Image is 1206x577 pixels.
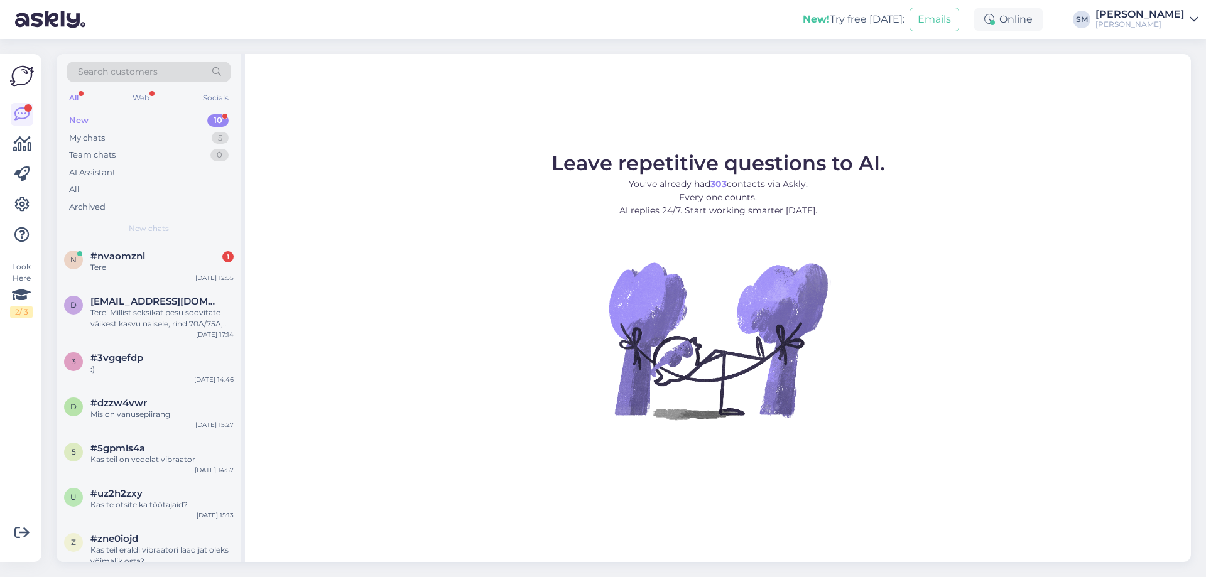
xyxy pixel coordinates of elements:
[194,375,234,384] div: [DATE] 14:46
[195,420,234,429] div: [DATE] 15:27
[222,251,234,262] div: 1
[210,149,229,161] div: 0
[90,307,234,330] div: Tere! Millist seksikat pesu soovitate väikest kasvu naisele, rind 70A/75A, pikkus 161cm? Soovin a...
[70,492,77,502] span: u
[90,454,234,465] div: Kas teil on vedelat vibraator
[90,488,143,499] span: #uz2h2zxy
[195,273,234,283] div: [DATE] 12:55
[130,90,152,106] div: Web
[70,300,77,310] span: d
[605,227,831,453] img: No Chat active
[90,499,234,510] div: Kas te otsite ka töötajaid?
[69,149,116,161] div: Team chats
[71,537,76,547] span: z
[69,201,106,213] div: Archived
[710,178,727,190] b: 303
[90,262,234,273] div: Tere
[10,306,33,318] div: 2 / 3
[1095,9,1198,30] a: [PERSON_NAME][PERSON_NAME]
[90,409,234,420] div: Mis on vanusepiirang
[196,330,234,339] div: [DATE] 17:14
[69,132,105,144] div: My chats
[69,183,80,196] div: All
[90,251,145,262] span: #nvaomznl
[72,357,76,366] span: 3
[90,544,234,567] div: Kas teil eraldi vibraatori laadijat oleks võimalik osta?
[70,255,77,264] span: n
[78,65,158,78] span: Search customers
[90,352,143,364] span: #3vgqefdp
[10,64,34,88] img: Askly Logo
[1095,9,1185,19] div: [PERSON_NAME]
[551,151,885,175] span: Leave repetitive questions to AI.
[72,447,76,456] span: 5
[67,90,81,106] div: All
[1073,11,1090,28] div: SM
[910,8,959,31] button: Emails
[803,12,905,27] div: Try free [DATE]:
[69,114,89,127] div: New
[90,296,221,307] span: diannaojala@gmail.com
[212,132,229,144] div: 5
[90,364,234,375] div: :)
[197,510,234,520] div: [DATE] 15:13
[90,397,147,409] span: #dzzw4vwr
[10,261,33,318] div: Look Here
[195,465,234,475] div: [DATE] 14:57
[70,402,77,411] span: d
[90,443,145,454] span: #5gpmls4a
[803,13,830,25] b: New!
[1095,19,1185,30] div: [PERSON_NAME]
[551,178,885,217] p: You’ve already had contacts via Askly. Every one counts. AI replies 24/7. Start working smarter [...
[90,533,138,544] span: #zne0iojd
[129,223,169,234] span: New chats
[974,8,1043,31] div: Online
[200,90,231,106] div: Socials
[207,114,229,127] div: 10
[69,166,116,179] div: AI Assistant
